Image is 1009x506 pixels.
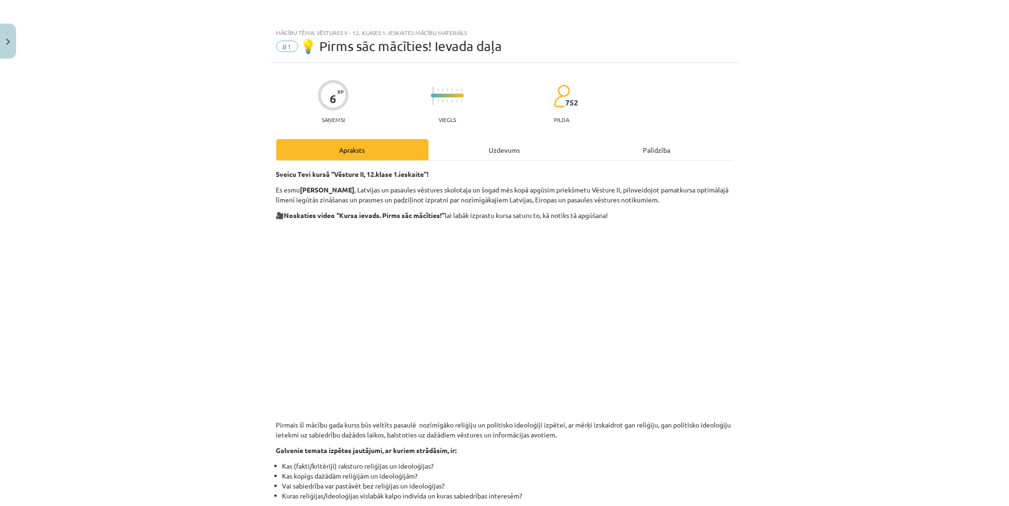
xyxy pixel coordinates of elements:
img: icon-short-line-57e1e144782c952c97e751825c79c345078a6d821885a25fce030b3d8c18986b.svg [438,89,439,91]
p: Es esmu , Latvijas un pasaules vēstures skolotaja un šogad mēs kopā apgūsim priekšmetu Vēsture II... [276,185,733,205]
img: icon-short-line-57e1e144782c952c97e751825c79c345078a6d821885a25fce030b3d8c18986b.svg [461,89,462,91]
p: Saņemsi [318,116,349,123]
img: icon-short-line-57e1e144782c952c97e751825c79c345078a6d821885a25fce030b3d8c18986b.svg [456,100,457,102]
img: students-c634bb4e5e11cddfef0936a35e636f08e4e9abd3cc4e673bd6f9a4125e45ecb1.svg [553,84,570,108]
strong: [PERSON_NAME] [300,185,355,194]
li: Vai sabiedrība var pastāvēt bez reliģijas un ideoloģijas? [282,481,733,491]
li: Kas kopīgs dažādām reliģijām un ideoloģijām? [282,471,733,481]
div: Mācību tēma: Vēstures ii - 12. klases 1. ieskaites mācību materiāls [276,29,733,36]
img: icon-short-line-57e1e144782c952c97e751825c79c345078a6d821885a25fce030b3d8c18986b.svg [442,89,443,91]
img: icon-short-line-57e1e144782c952c97e751825c79c345078a6d821885a25fce030b3d8c18986b.svg [447,100,448,102]
span: #1 [276,41,298,52]
div: Apraksts [276,139,429,160]
img: icon-close-lesson-0947bae3869378f0d4975bcd49f059093ad1ed9edebbc8119c70593378902aed.svg [6,39,10,45]
span: XP [337,89,343,94]
strong: Noskaties video “Kursa ievads. Pirms sāc mācīties!” [284,211,445,219]
img: icon-short-line-57e1e144782c952c97e751825c79c345078a6d821885a25fce030b3d8c18986b.svg [442,100,443,102]
img: icon-short-line-57e1e144782c952c97e751825c79c345078a6d821885a25fce030b3d8c18986b.svg [456,89,457,91]
strong: Sveicu Tevi kursā “Vēsture II, 12.klase 1.ieskaite”! [276,170,429,178]
img: icon-short-line-57e1e144782c952c97e751825c79c345078a6d821885a25fce030b3d8c18986b.svg [447,89,448,91]
div: Palīdzība [581,139,733,160]
strong: Galvenie temata izpētes jautājumi, ar kuriem strādāsim, ir: [276,446,457,454]
img: icon-short-line-57e1e144782c952c97e751825c79c345078a6d821885a25fce030b3d8c18986b.svg [461,100,462,102]
span: 752 [565,98,578,107]
div: Uzdevums [429,139,581,160]
li: Kuras reliģijas/ideoloģijas vislabāk kalpo indivīda un kuras sabiedrības interesēm? [282,491,733,501]
p: 🎥 lai labāk izprastu kursa saturu to, kā notiks tā apgūšana! [276,210,733,220]
div: 6 [330,92,336,105]
img: icon-long-line-d9ea69661e0d244f92f715978eff75569469978d946b2353a9bb055b3ed8787d.svg [433,87,434,105]
span: 💡 Pirms sāc mācīties! Ievada daļa [300,38,502,54]
img: icon-short-line-57e1e144782c952c97e751825c79c345078a6d821885a25fce030b3d8c18986b.svg [452,89,453,91]
img: icon-short-line-57e1e144782c952c97e751825c79c345078a6d821885a25fce030b3d8c18986b.svg [452,100,453,102]
p: Viegls [439,116,456,123]
p: pilda [554,116,569,123]
li: Kas (fakti/kritēriji) raksturo reliģijas un ideoloģijas? [282,461,733,471]
img: icon-short-line-57e1e144782c952c97e751825c79c345078a6d821885a25fce030b3d8c18986b.svg [438,100,439,102]
p: Pirmais šī mācību gada kurss būs veltīts pasaulē nozīmīgāko reliģiju un politisko ideoloģiji izpē... [276,420,733,440]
